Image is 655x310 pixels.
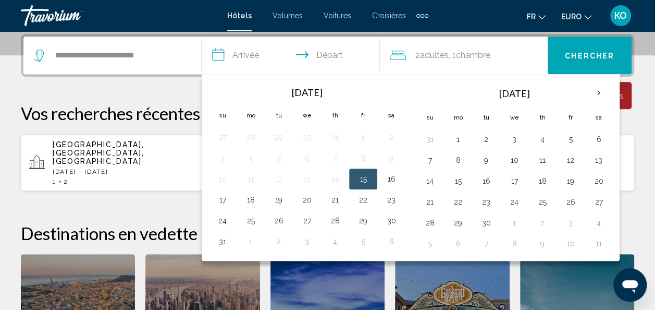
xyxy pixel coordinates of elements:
[270,130,287,145] button: Day 29
[292,87,323,98] font: [DATE]
[270,151,287,165] button: Day 5
[327,172,343,186] button: Day 14
[478,216,495,230] button: Day 30
[607,5,634,27] button: Menu utilisateur
[214,213,231,228] button: Day 24
[478,153,495,168] button: Day 9
[614,10,627,21] span: KO
[456,50,490,60] span: Chambre
[53,168,210,175] p: [DATE] - [DATE]
[64,178,68,185] font: 2
[478,174,495,188] button: Day 16
[242,213,259,228] button: Day 25
[270,213,287,228] button: Day 26
[327,130,343,145] button: Day 31
[355,193,372,207] button: Day 22
[299,234,315,249] button: Day 3
[590,153,607,168] button: Day 13
[299,213,315,228] button: Day 27
[534,195,551,209] button: Day 25
[420,50,449,60] span: Adultes
[506,153,523,168] button: Day 10
[214,130,231,145] button: Day 27
[585,81,613,105] button: Next month
[450,174,466,188] button: Day 15
[327,151,343,165] button: Day 7
[327,193,343,207] button: Day 21
[383,234,400,249] button: Day 6
[561,13,582,21] span: EURO
[242,151,259,165] button: Day 4
[478,236,495,251] button: Day 7
[383,130,400,145] button: Day 2
[590,174,607,188] button: Day 20
[506,236,523,251] button: Day 8
[561,9,591,24] button: Changer de devise
[21,103,634,124] p: Vos recherches récentes
[227,11,252,20] a: Hôtels
[422,153,438,168] button: Day 7
[355,151,372,165] button: Day 8
[506,174,523,188] button: Day 17
[422,216,438,230] button: Day 28
[270,172,287,186] button: Day 12
[21,223,634,244] h2: Destinations en vedette
[478,132,495,147] button: Day 2
[214,193,231,207] button: Day 17
[562,236,579,251] button: Day 10
[534,216,551,230] button: Day 2
[372,11,406,20] a: Croisières
[565,52,614,60] span: Chercher
[242,130,259,145] button: Day 28
[450,216,466,230] button: Day 29
[450,153,466,168] button: Day 8
[327,234,343,249] button: Day 4
[299,193,315,207] button: Day 20
[355,234,372,249] button: Day 5
[214,172,231,186] button: Day 10
[527,13,536,21] span: Fr
[499,88,530,99] font: [DATE]
[506,216,523,230] button: Day 1
[590,236,607,251] button: Day 11
[380,37,548,74] button: Voyageurs : 2 adultes, 0 enfants
[422,195,438,209] button: Day 21
[299,130,315,145] button: Day 30
[53,178,56,185] font: 1
[383,151,400,165] button: Day 9
[202,37,380,74] button: Dates d’arrivée et de départ
[299,151,315,165] button: Day 6
[562,195,579,209] button: Day 26
[270,234,287,249] button: Day 2
[590,132,607,147] button: Day 6
[214,234,231,249] button: Day 31
[355,172,372,186] button: Day 15
[324,11,351,20] a: Voitures
[327,213,343,228] button: Day 28
[449,50,456,60] font: , 1
[450,132,466,147] button: Day 1
[273,11,303,20] a: Volumes
[422,174,438,188] button: Day 14
[548,37,632,74] button: Chercher
[450,236,466,251] button: Day 6
[23,37,632,74] div: Widget de recherche
[21,134,218,192] button: [GEOGRAPHIC_DATA], [GEOGRAPHIC_DATA], [GEOGRAPHIC_DATA][DATE] - [DATE]12
[214,151,231,165] button: Day 3
[562,132,579,147] button: Day 5
[562,153,579,168] button: Day 12
[355,130,372,145] button: Day 1
[506,132,523,147] button: Day 3
[534,132,551,147] button: Day 4
[21,5,217,26] a: Travorium
[506,195,523,209] button: Day 24
[450,195,466,209] button: Day 22
[590,216,607,230] button: Day 4
[383,172,400,186] button: Day 16
[422,236,438,251] button: Day 5
[534,174,551,188] button: Day 18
